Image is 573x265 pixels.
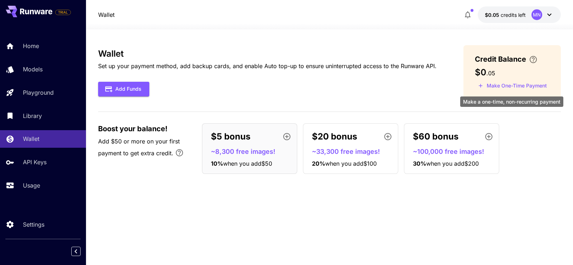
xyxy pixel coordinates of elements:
button: Enter your card details and choose an Auto top-up amount to avoid service interruptions. We'll au... [526,55,540,64]
button: Bonus applies only to your first payment, up to 30% on the first $1,000. [172,146,187,160]
span: Add $50 or more on your first payment to get extra credit. [98,138,180,157]
div: $0.05 [485,11,526,19]
p: $60 bonus [413,130,458,143]
span: 30 % [413,160,426,167]
p: ~8,300 free images! [211,147,294,156]
div: MN [531,9,542,20]
span: $0 [475,67,486,77]
p: Usage [23,181,40,190]
div: Make a one-time, non-recurring payment [460,96,563,107]
p: Playground [23,88,54,97]
div: Collapse sidebar [77,245,86,258]
span: $0.05 [485,12,501,18]
h3: Wallet [98,49,437,59]
button: Add Funds [98,82,149,96]
a: Wallet [98,10,115,19]
p: Settings [23,220,44,229]
nav: breadcrumb [98,10,115,19]
button: $0.05MN [478,6,561,23]
span: Credit Balance [475,54,526,65]
span: Add your payment card to enable full platform functionality. [55,8,71,16]
span: . 05 [486,70,495,77]
p: Home [23,42,39,50]
span: credits left [501,12,526,18]
span: 20 % [312,160,325,167]
span: when you add $50 [223,160,272,167]
p: $5 bonus [211,130,250,143]
span: 10 % [211,160,223,167]
p: Wallet [23,134,39,143]
button: Collapse sidebar [71,247,81,256]
p: $20 bonus [312,130,357,143]
span: when you add $200 [426,160,479,167]
span: Boost your balance! [98,123,168,134]
p: Set up your payment method, add backup cards, and enable Auto top-up to ensure uninterrupted acce... [98,62,437,70]
p: API Keys [23,158,47,166]
p: ~33,300 free images! [312,147,395,156]
span: when you add $100 [325,160,377,167]
button: Make a one-time, non-recurring payment [475,80,550,91]
p: Library [23,112,42,120]
p: Models [23,65,43,74]
p: ~100,000 free images! [413,147,496,156]
span: TRIAL [56,10,71,15]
